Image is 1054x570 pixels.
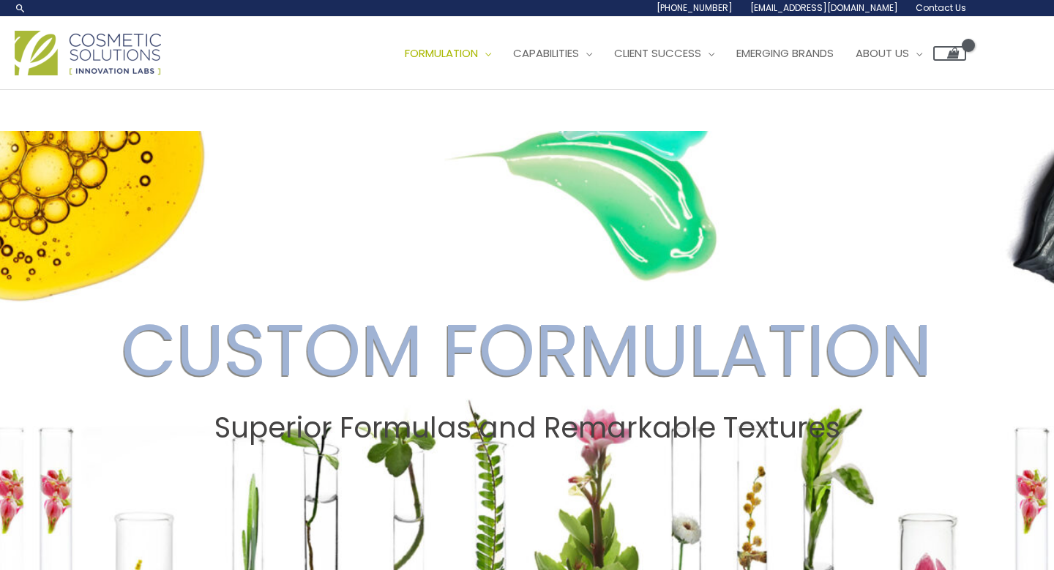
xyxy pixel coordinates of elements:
span: Client Success [614,45,701,61]
span: [EMAIL_ADDRESS][DOMAIN_NAME] [750,1,898,14]
h2: Superior Formulas and Remarkable Textures [14,411,1040,445]
h2: CUSTOM FORMULATION [14,307,1040,394]
a: Emerging Brands [725,31,845,75]
a: View Shopping Cart, empty [933,46,966,61]
span: [PHONE_NUMBER] [657,1,733,14]
a: About Us [845,31,933,75]
span: Emerging Brands [736,45,834,61]
span: Capabilities [513,45,579,61]
a: Formulation [394,31,502,75]
a: Search icon link [15,2,26,14]
span: Formulation [405,45,478,61]
nav: Site Navigation [383,31,966,75]
span: About Us [856,45,909,61]
a: Capabilities [502,31,603,75]
span: Contact Us [916,1,966,14]
a: Client Success [603,31,725,75]
img: Cosmetic Solutions Logo [15,31,161,75]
